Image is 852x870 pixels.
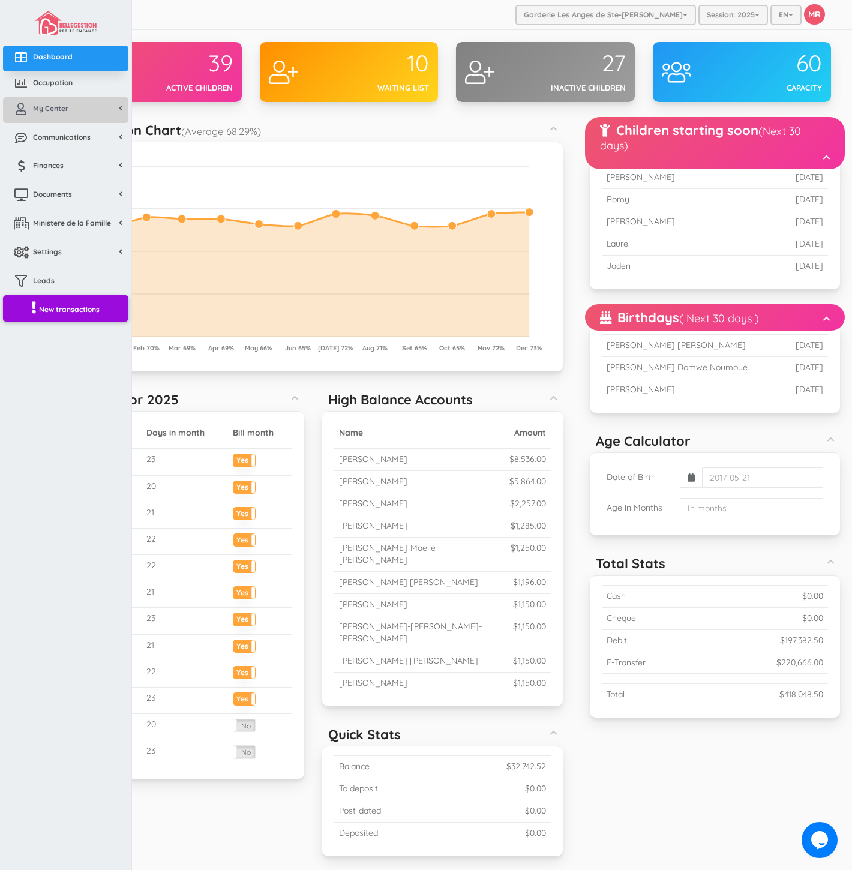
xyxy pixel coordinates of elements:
[33,189,72,199] span: Documents
[334,800,445,823] td: Post-dated
[334,823,445,844] td: Deposited
[3,295,128,322] a: New transactions
[33,275,55,286] span: Leads
[783,379,828,401] td: [DATE]
[602,493,674,524] td: Age in Months
[602,607,706,629] td: Cheque
[142,608,228,634] td: 23
[349,51,429,76] div: 10
[3,154,128,180] a: Finances
[33,132,91,142] span: Communications
[707,629,828,652] td: $197,382.50
[509,476,546,487] small: $5,864.00
[602,256,755,277] td: Jaden
[445,756,551,778] td: $32,742.52
[339,498,407,509] small: [PERSON_NAME]
[783,335,828,357] td: [DATE]
[152,82,233,94] div: Active children
[602,684,706,706] td: Total
[152,51,233,76] div: 39
[318,344,353,352] tspan: [DATE] 72%
[142,740,228,767] td: 23
[285,344,311,352] tspan: Jun 65%
[511,542,546,553] small: $1,250.00
[511,520,546,531] small: $1,285.00
[602,629,706,652] td: Debit
[516,344,542,352] tspan: Dec 73%
[142,714,228,740] td: 20
[233,481,255,490] label: Yes
[3,46,128,71] a: Dashboard
[142,502,228,528] td: 21
[513,621,546,632] small: $1,150.00
[339,542,436,565] small: [PERSON_NAME]-Maelle [PERSON_NAME]
[142,475,228,502] td: 20
[3,126,128,152] a: Communications
[707,684,828,706] td: $418,048.50
[245,344,272,352] tspan: May 66%
[602,357,783,379] td: [PERSON_NAME] Domwe Noumoue
[142,688,228,714] td: 23
[478,344,505,352] tspan: Nov 72%
[445,823,551,844] td: $0.00
[146,428,223,437] h5: Days in month
[39,304,100,314] span: New transactions
[33,52,73,62] span: Dashboard
[602,379,783,401] td: [PERSON_NAME]
[339,454,407,464] small: [PERSON_NAME]
[755,233,828,256] td: [DATE]
[339,577,478,587] small: [PERSON_NAME] [PERSON_NAME]
[602,167,755,189] td: [PERSON_NAME]
[3,212,128,238] a: Ministere de la Famille
[602,652,706,674] td: E-Transfer
[3,241,128,266] a: Settings
[142,634,228,661] td: 21
[545,51,626,76] div: 27
[509,428,546,437] h5: Amount
[233,667,255,676] label: Yes
[3,71,128,97] a: Occupation
[233,560,255,569] label: Yes
[142,449,228,475] td: 23
[169,344,196,352] tspan: Mar 69%
[233,534,255,543] label: Yes
[33,160,64,170] span: Finances
[602,233,755,256] td: Laurel
[334,756,445,778] td: Balance
[600,310,759,325] h5: Birthdays
[755,256,828,277] td: [DATE]
[513,599,546,610] small: $1,150.00
[602,585,706,607] td: Cash
[339,655,478,666] small: [PERSON_NAME] [PERSON_NAME]
[513,655,546,666] small: $1,150.00
[742,82,822,94] div: Capacity
[233,613,255,622] label: Yes
[339,677,407,688] small: [PERSON_NAME]
[233,428,287,437] h5: Bill month
[602,335,783,357] td: [PERSON_NAME] [PERSON_NAME]
[596,434,691,448] h5: Age Calculator
[707,652,828,674] td: $220,666.00
[33,77,73,88] span: Occupation
[339,428,500,437] h5: Name
[600,123,830,152] h5: Children starting soon
[509,454,546,464] small: $8,536.00
[755,211,828,233] td: [DATE]
[3,269,128,295] a: Leads
[33,103,68,113] span: My Center
[233,587,255,596] label: Yes
[602,462,674,493] td: Date of Birth
[755,189,828,211] td: [DATE]
[783,357,828,379] td: [DATE]
[680,498,823,518] input: In months
[802,822,840,858] iframe: chat widget
[402,344,427,352] tspan: Set 65%
[339,476,407,487] small: [PERSON_NAME]
[142,555,228,581] td: 22
[742,51,822,76] div: 60
[679,311,759,325] small: ( Next 30 days )
[439,344,465,352] tspan: Oct 65%
[349,82,429,94] div: Waiting list
[233,640,255,649] label: Yes
[362,344,388,352] tspan: Aug 71%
